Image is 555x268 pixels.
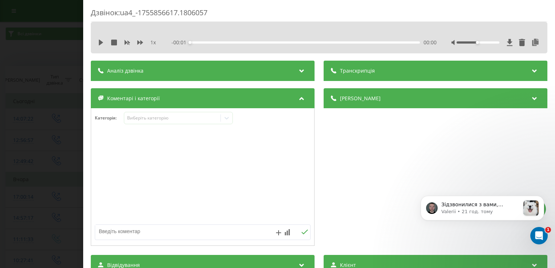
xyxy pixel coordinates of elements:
span: Коментарі і категорії [107,95,160,102]
div: Accessibility label [189,41,191,44]
span: [PERSON_NAME] [340,95,381,102]
iframe: Intercom notifications повідомлення [410,181,555,248]
h4: Категорія : [95,115,124,121]
span: - 00:01 [171,39,190,46]
span: 1 [545,227,551,233]
span: Аналіз дзвінка [107,67,143,74]
span: 00:00 [424,39,437,46]
div: Виберіть категорію [127,115,218,121]
span: Транскрипція [340,67,375,74]
div: Accessibility label [476,41,479,44]
span: 1 x [150,39,156,46]
div: Дзвінок : ua4_-1755856617.1806057 [91,8,547,22]
iframe: Intercom live chat [530,227,548,244]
